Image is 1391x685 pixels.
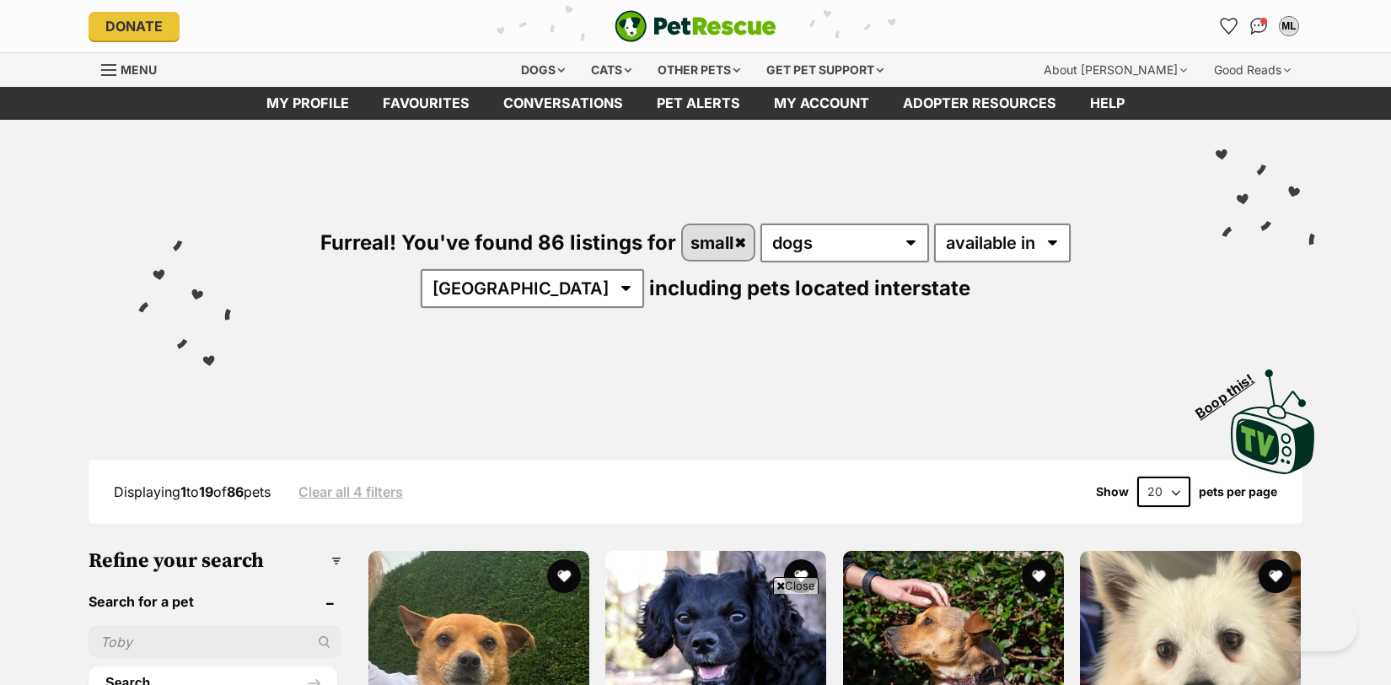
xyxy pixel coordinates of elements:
[250,87,366,120] a: My profile
[755,53,895,87] div: Get pet support
[886,87,1073,120] a: Adopter resources
[1259,559,1292,593] button: favourite
[121,62,157,77] span: Menu
[1250,18,1268,35] img: chat-41dd97257d64d25036548639549fe6c8038ab92f7586957e7f3b1b290dea8141.svg
[1199,485,1277,499] label: pets per page
[199,483,213,500] strong: 19
[366,87,486,120] a: Favourites
[649,276,970,300] span: including pets located interstate
[509,53,577,87] div: Dogs
[320,230,676,255] span: Furreal! You've found 86 listings for
[773,577,819,594] span: Close
[89,12,180,40] a: Donate
[486,87,640,120] a: conversations
[1215,13,1242,40] a: Favourites
[615,10,776,42] img: logo-e224e6f780fb5917bec1dbf3a21bbac754714ae5b6737aabdf751b685950b380.svg
[1022,559,1055,593] button: favourite
[785,559,819,593] button: favourite
[227,483,244,500] strong: 86
[1193,360,1270,421] span: Boop this!
[1032,53,1199,87] div: About [PERSON_NAME]
[1231,354,1315,477] a: Boop this!
[1215,13,1302,40] ul: Account quick links
[1245,13,1272,40] a: Conversations
[89,549,341,573] h3: Refine your search
[180,483,186,500] strong: 1
[101,53,169,84] a: Menu
[646,53,752,87] div: Other pets
[89,594,341,609] header: Search for a pet
[640,87,757,120] a: Pet alerts
[1073,87,1141,120] a: Help
[1276,13,1302,40] button: My account
[389,601,1002,677] iframe: Advertisement
[757,87,886,120] a: My account
[1231,369,1315,474] img: PetRescue TV logo
[89,626,341,658] input: Toby
[579,53,643,87] div: Cats
[114,483,271,500] span: Displaying to of pets
[1202,53,1302,87] div: Good Reads
[615,10,776,42] a: PetRescue
[547,559,581,593] button: favourite
[298,484,403,499] a: Clear all 4 filters
[1096,485,1129,499] span: Show
[1269,601,1357,651] iframe: Help Scout Beacon - Open
[1281,18,1297,35] div: ML
[683,225,755,260] a: small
